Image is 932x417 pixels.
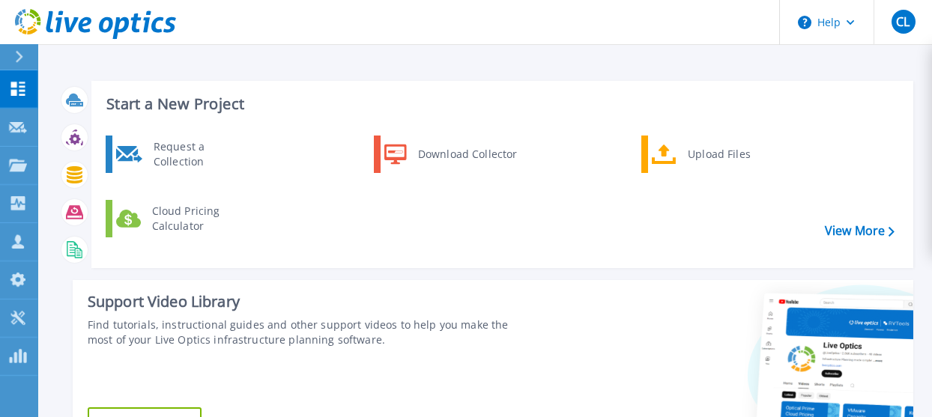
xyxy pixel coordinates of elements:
a: Cloud Pricing Calculator [106,200,259,237]
div: Request a Collection [146,139,255,169]
a: Download Collector [374,136,527,173]
a: Upload Files [641,136,795,173]
a: Request a Collection [106,136,259,173]
div: Cloud Pricing Calculator [145,204,255,234]
h3: Start a New Project [106,96,894,112]
div: Support Video Library [88,292,524,311]
div: Download Collector [411,139,524,169]
span: CL [896,16,910,28]
div: Find tutorials, instructional guides and other support videos to help you make the most of your L... [88,317,524,347]
a: View More [825,224,895,238]
div: Upload Files [680,139,791,169]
